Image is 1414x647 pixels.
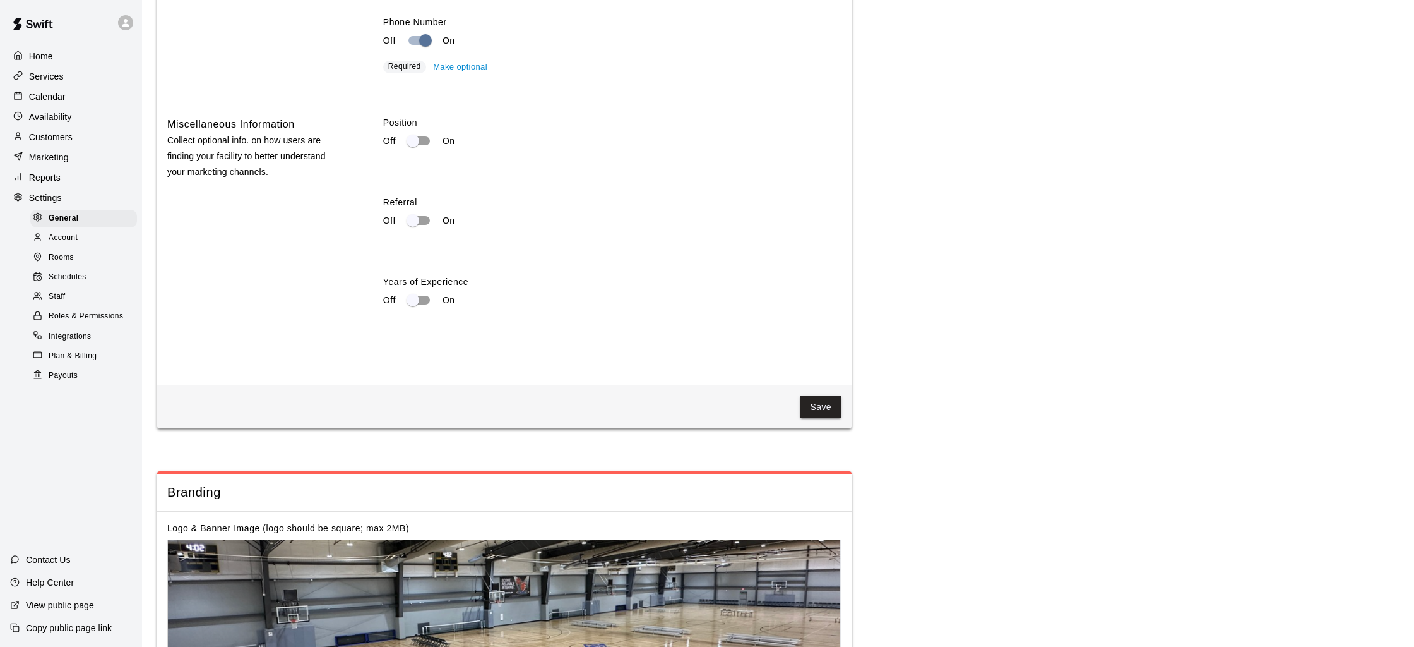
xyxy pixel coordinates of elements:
span: Schedules [49,271,86,284]
span: Required [388,62,421,71]
div: Staff [30,288,137,306]
p: Off [383,34,396,47]
div: Plan & Billing [30,348,137,365]
label: Phone Number [383,16,841,28]
span: Branding [167,484,841,501]
p: View public page [26,599,94,612]
p: Collect optional info. on how users are finding your facility to better understand your marketing... [167,133,343,181]
p: Help Center [26,576,74,589]
label: Referral [383,196,841,209]
div: Schedules [30,269,137,286]
p: On [443,34,455,47]
label: Position [383,116,841,129]
button: Make optional [430,57,490,77]
p: Customers [29,131,73,143]
div: Account [30,229,137,247]
p: On [443,214,455,227]
span: Account [49,232,78,245]
a: Schedules [30,268,142,287]
a: Staff [30,287,142,307]
label: Logo & Banner Image (logo should be square; max 2MB) [167,523,409,533]
a: Account [30,228,142,248]
p: Settings [29,191,62,204]
span: Rooms [49,251,74,264]
a: Integrations [30,327,142,346]
a: Reports [10,168,132,187]
a: Settings [10,188,132,207]
p: Off [383,214,396,227]
a: Rooms [30,248,142,268]
div: Rooms [30,249,137,267]
p: Off [383,294,396,307]
span: Integrations [49,330,92,343]
p: Off [383,135,396,148]
span: General [49,212,79,225]
a: Services [10,67,132,86]
p: Contact Us [26,553,71,566]
a: Marketing [10,148,132,167]
p: Copy public page link [26,622,112,634]
p: Home [29,50,53,63]
span: Plan & Billing [49,350,97,363]
h6: Miscellaneous Information [167,116,295,133]
button: Save [800,396,841,419]
a: Roles & Permissions [30,307,142,327]
p: Availability [29,111,72,123]
a: Availability [10,107,132,126]
a: Customers [10,128,132,147]
div: General [30,210,137,227]
p: Calendar [29,90,66,103]
p: Reports [29,171,61,184]
span: Payouts [49,370,78,382]
p: Marketing [29,151,69,164]
div: Integrations [30,328,137,346]
p: On [443,135,455,148]
a: Calendar [10,87,132,106]
div: Roles & Permissions [30,308,137,325]
div: Payouts [30,367,137,385]
span: Staff [49,291,65,303]
a: General [30,209,142,228]
p: Services [29,70,64,83]
p: On [443,294,455,307]
span: Roles & Permissions [49,310,123,323]
label: Years of Experience [383,275,841,288]
a: Plan & Billing [30,346,142,366]
a: Home [10,47,132,66]
a: Payouts [30,366,142,385]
